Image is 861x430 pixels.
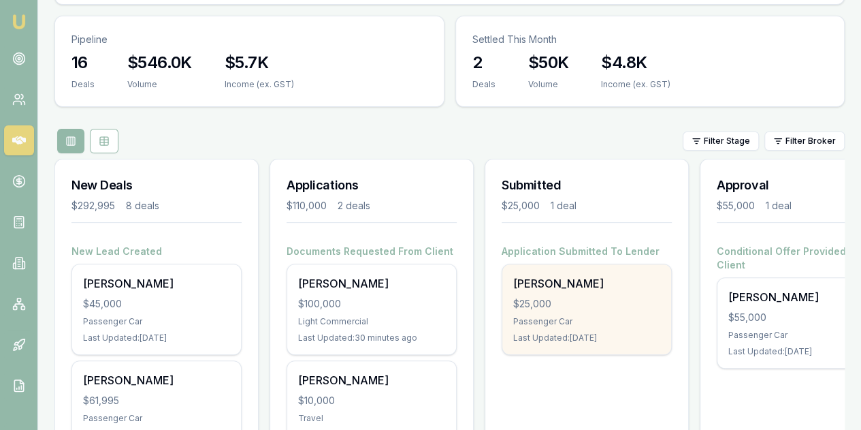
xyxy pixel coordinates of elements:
[683,132,759,151] button: Filter Stage
[601,79,670,90] div: Income (ex. GST)
[502,176,672,195] h3: Submitted
[764,132,845,151] button: Filter Broker
[127,52,192,74] h3: $546.0K
[298,394,445,408] div: $10,000
[551,199,576,213] div: 1 deal
[502,245,672,258] h4: Application Submitted To Lender
[513,297,660,311] div: $25,000
[83,372,230,388] div: [PERSON_NAME]
[513,316,660,327] div: Passenger Car
[83,413,230,424] div: Passenger Car
[83,275,230,292] div: [PERSON_NAME]
[298,297,445,311] div: $100,000
[528,79,569,90] div: Volume
[513,333,660,343] div: Last Updated: [DATE]
[287,199,327,213] div: $110,000
[287,245,457,258] h4: Documents Requested From Client
[71,176,242,195] h3: New Deals
[601,52,670,74] h3: $4.8K
[298,333,445,343] div: Last Updated: 30 minutes ago
[472,33,828,46] p: Settled This Month
[225,52,294,74] h3: $5.7K
[83,333,230,343] div: Last Updated: [DATE]
[717,199,755,213] div: $55,000
[502,199,540,213] div: $25,000
[126,199,159,213] div: 8 deals
[287,176,457,195] h3: Applications
[766,199,792,213] div: 1 deal
[71,199,115,213] div: $292,995
[298,372,445,388] div: [PERSON_NAME]
[785,136,836,147] span: Filter Broker
[127,79,192,90] div: Volume
[83,394,230,408] div: $61,995
[83,316,230,327] div: Passenger Car
[298,316,445,327] div: Light Commercial
[83,297,230,311] div: $45,000
[225,79,294,90] div: Income (ex. GST)
[298,275,445,292] div: [PERSON_NAME]
[338,199,370,213] div: 2 deals
[704,136,750,147] span: Filter Stage
[11,14,27,30] img: emu-icon-u.png
[472,52,496,74] h3: 2
[472,79,496,90] div: Deals
[71,245,242,258] h4: New Lead Created
[298,413,445,424] div: Travel
[528,52,569,74] h3: $50K
[71,52,95,74] h3: 16
[71,79,95,90] div: Deals
[513,275,660,292] div: [PERSON_NAME]
[71,33,427,46] p: Pipeline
